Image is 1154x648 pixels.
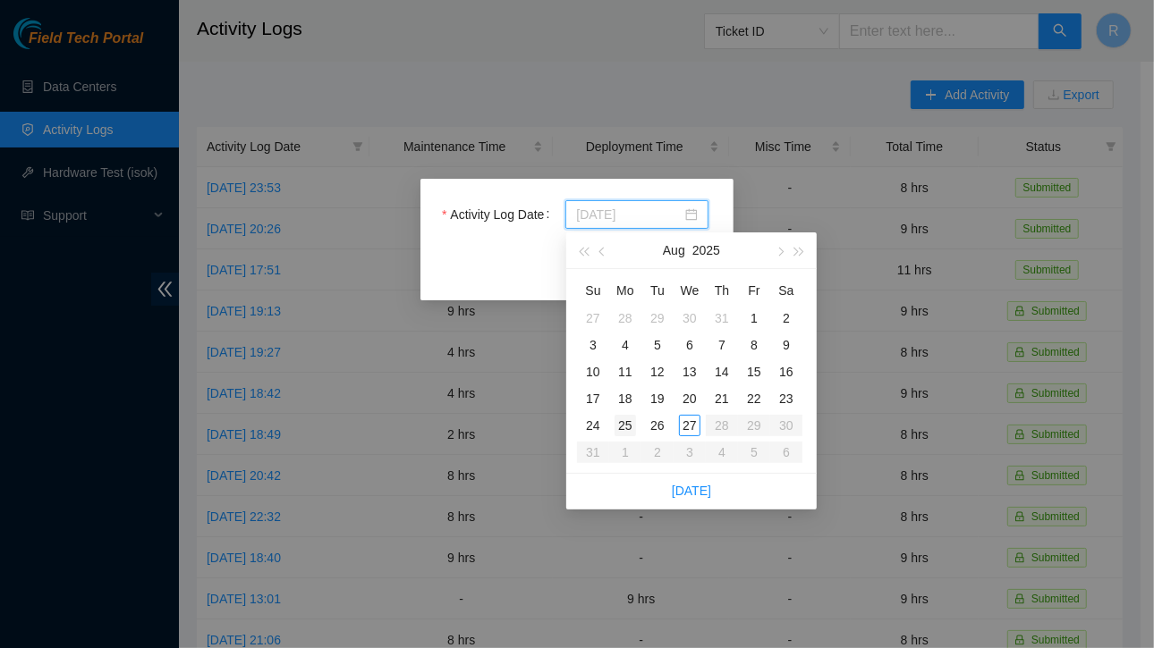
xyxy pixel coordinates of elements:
div: 5 [647,334,668,356]
a: [DATE] [672,484,711,498]
div: 3 [582,334,604,356]
td: 2025-08-05 [641,332,674,358]
td: 2025-08-03 [577,332,609,358]
td: 2025-08-01 [738,305,770,332]
th: Fr [738,276,770,305]
td: 2025-08-21 [706,385,738,412]
td: 2025-07-30 [674,305,706,332]
div: 22 [743,388,765,409]
td: 2025-08-02 [770,305,802,332]
th: We [674,276,706,305]
button: Aug [663,232,685,268]
td: 2025-08-27 [674,412,706,439]
div: 13 [679,361,700,383]
div: 31 [711,307,733,329]
td: 2025-08-06 [674,332,706,358]
td: 2025-07-31 [706,305,738,332]
div: 7 [711,334,733,356]
td: 2025-08-04 [609,332,641,358]
div: 1 [743,307,765,329]
div: 19 [647,388,668,409]
div: 25 [615,415,636,436]
td: 2025-08-14 [706,358,738,385]
div: 27 [582,307,604,329]
td: 2025-08-26 [641,412,674,439]
div: 21 [711,388,733,409]
th: Su [577,276,609,305]
td: 2025-08-08 [738,332,770,358]
div: 17 [582,388,604,409]
td: 2025-08-18 [609,385,641,412]
div: 6 [679,334,700,356]
td: 2025-08-23 [770,385,802,412]
td: 2025-08-11 [609,358,641,385]
td: 2025-08-16 [770,358,802,385]
div: 16 [776,361,797,383]
div: 9 [776,334,797,356]
div: 20 [679,388,700,409]
div: 23 [776,388,797,409]
td: 2025-08-20 [674,385,706,412]
td: 2025-08-07 [706,332,738,358]
th: Sa [770,276,802,305]
div: 14 [711,361,733,383]
div: 15 [743,361,765,383]
input: Activity Log Date [576,205,682,224]
div: 26 [647,415,668,436]
div: 30 [679,307,700,329]
td: 2025-08-25 [609,412,641,439]
label: Activity Log Date [442,200,556,229]
div: 28 [615,307,636,329]
th: Mo [609,276,641,305]
td: 2025-08-17 [577,385,609,412]
div: 12 [647,361,668,383]
div: 18 [615,388,636,409]
div: 29 [647,307,668,329]
td: 2025-07-29 [641,305,674,332]
div: 24 [582,415,604,436]
td: 2025-08-19 [641,385,674,412]
td: 2025-08-15 [738,358,770,385]
td: 2025-07-28 [609,305,641,332]
div: 4 [615,334,636,356]
td: 2025-08-13 [674,358,706,385]
div: 27 [679,415,700,436]
button: 2025 [692,232,720,268]
div: 2 [776,307,797,329]
div: 10 [582,361,604,383]
td: 2025-07-27 [577,305,609,332]
div: 11 [615,361,636,383]
td: 2025-08-24 [577,412,609,439]
th: Tu [641,276,674,305]
th: Th [706,276,738,305]
td: 2025-08-12 [641,358,674,385]
td: 2025-08-09 [770,332,802,358]
div: 8 [743,334,765,356]
td: 2025-08-10 [577,358,609,385]
td: 2025-08-22 [738,385,770,412]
